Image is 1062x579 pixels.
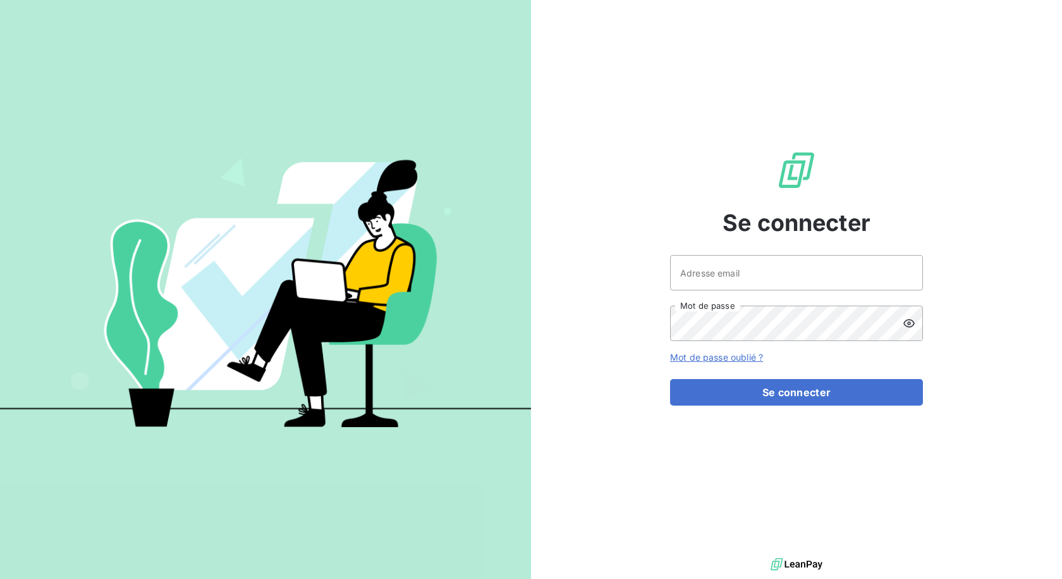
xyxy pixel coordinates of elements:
[670,255,923,290] input: placeholder
[670,352,763,363] a: Mot de passe oublié ?
[723,206,870,240] span: Se connecter
[670,379,923,406] button: Se connecter
[776,150,817,190] img: Logo LeanPay
[771,555,822,574] img: logo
